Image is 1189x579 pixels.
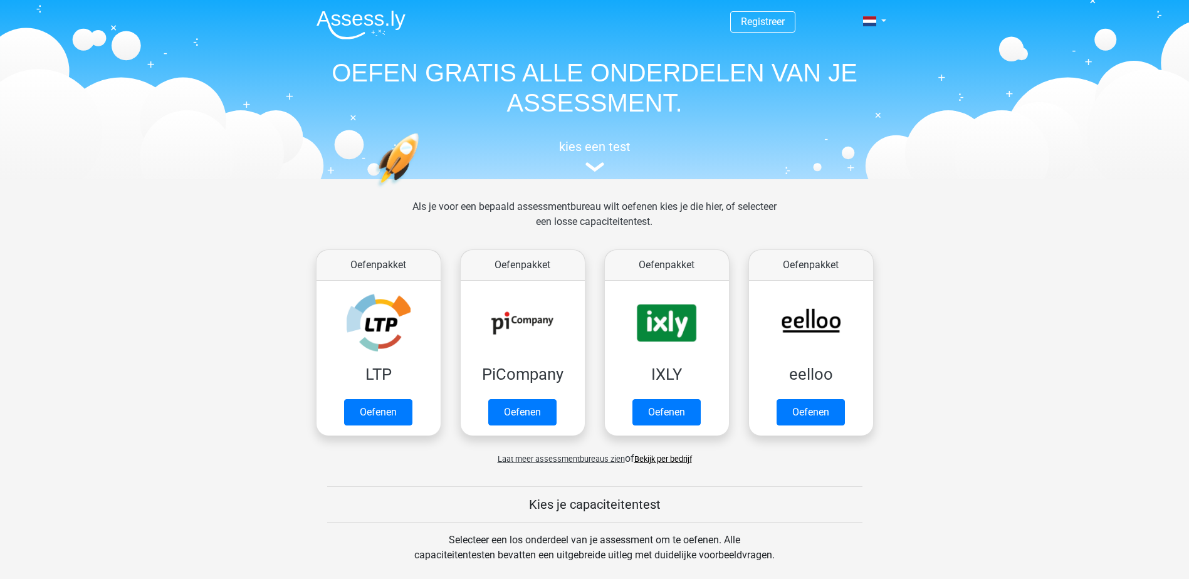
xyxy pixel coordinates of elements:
[344,399,412,425] a: Oefenen
[632,399,701,425] a: Oefenen
[306,139,883,172] a: kies een test
[777,399,845,425] a: Oefenen
[402,533,787,578] div: Selecteer een los onderdeel van je assessment om te oefenen. Alle capaciteitentesten bevatten een...
[741,16,785,28] a: Registreer
[488,399,557,425] a: Oefenen
[306,139,883,154] h5: kies een test
[306,58,883,118] h1: OEFEN GRATIS ALLE ONDERDELEN VAN JE ASSESSMENT.
[634,454,692,464] a: Bekijk per bedrijf
[375,133,468,246] img: oefenen
[327,497,862,512] h5: Kies je capaciteitentest
[306,441,883,466] div: of
[498,454,625,464] span: Laat meer assessmentbureaus zien
[585,162,604,172] img: assessment
[402,199,787,244] div: Als je voor een bepaald assessmentbureau wilt oefenen kies je die hier, of selecteer een losse ca...
[317,10,406,39] img: Assessly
